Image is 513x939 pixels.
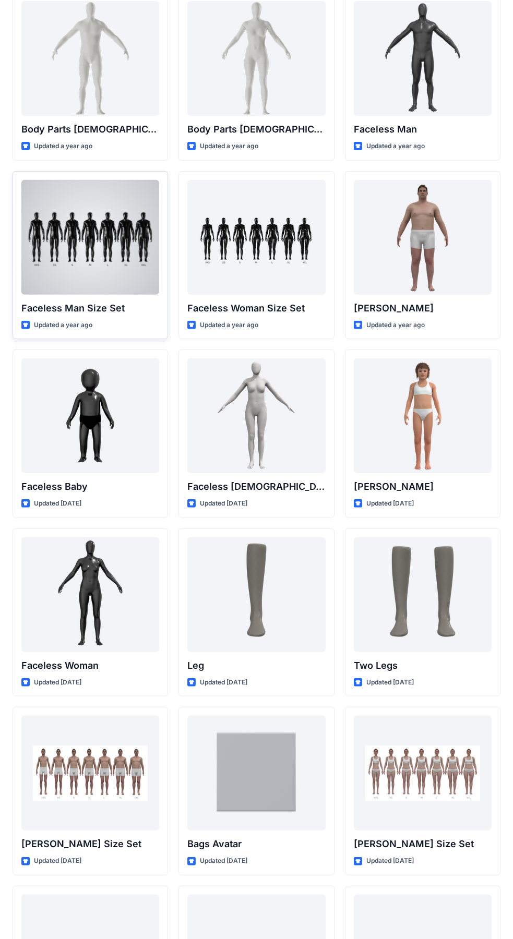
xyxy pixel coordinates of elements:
[21,122,159,137] p: Body Parts [DEMOGRAPHIC_DATA]
[21,837,159,851] p: [PERSON_NAME] Size Set
[354,716,492,830] a: Olivia Size Set
[187,479,325,494] p: Faceless [DEMOGRAPHIC_DATA] CN Lite
[200,141,258,152] p: Updated a year ago
[366,856,414,866] p: Updated [DATE]
[21,1,159,116] a: Body Parts Male
[21,358,159,473] a: Faceless Baby
[354,479,492,494] p: [PERSON_NAME]
[200,677,247,688] p: Updated [DATE]
[354,537,492,652] a: Two Legs
[187,1,325,116] a: Body Parts Female
[366,320,425,331] p: Updated a year ago
[187,837,325,851] p: Bags Avatar
[187,180,325,295] a: Faceless Woman Size Set
[34,320,92,331] p: Updated a year ago
[187,358,325,473] a: Faceless Female CN Lite
[366,141,425,152] p: Updated a year ago
[366,498,414,509] p: Updated [DATE]
[200,320,258,331] p: Updated a year ago
[21,479,159,494] p: Faceless Baby
[21,180,159,295] a: Faceless Man Size Set
[354,301,492,316] p: [PERSON_NAME]
[21,716,159,830] a: Oliver Size Set
[21,658,159,673] p: Faceless Woman
[34,856,81,866] p: Updated [DATE]
[354,122,492,137] p: Faceless Man
[354,837,492,851] p: [PERSON_NAME] Size Set
[200,856,247,866] p: Updated [DATE]
[187,301,325,316] p: Faceless Woman Size Set
[354,180,492,295] a: Joseph
[187,658,325,673] p: Leg
[21,301,159,316] p: Faceless Man Size Set
[34,677,81,688] p: Updated [DATE]
[354,658,492,673] p: Two Legs
[187,122,325,137] p: Body Parts [DEMOGRAPHIC_DATA]
[187,537,325,652] a: Leg
[200,498,247,509] p: Updated [DATE]
[366,677,414,688] p: Updated [DATE]
[34,498,81,509] p: Updated [DATE]
[354,1,492,116] a: Faceless Man
[21,537,159,652] a: Faceless Woman
[187,716,325,830] a: Bags Avatar
[354,358,492,473] a: Emily
[34,141,92,152] p: Updated a year ago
